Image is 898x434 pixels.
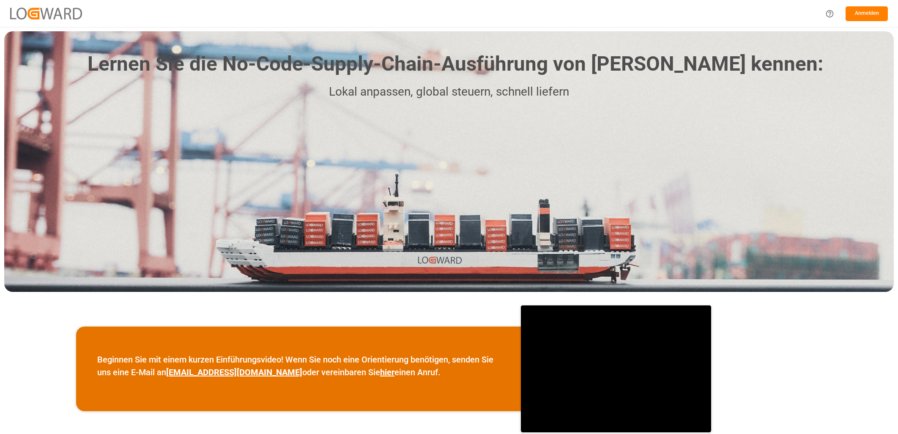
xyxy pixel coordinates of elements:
a: hier [380,367,394,377]
img: Logward_new_orange.png [10,8,82,19]
h1: Lernen Sie die No-Code-Supply-Chain-Ausführung von [PERSON_NAME] kennen: [88,49,823,79]
button: Anmelden [846,6,888,21]
p: Lokal anpassen, global steuern, schnell liefern [75,82,823,102]
button: Hilfe-Center [820,4,839,23]
a: [EMAIL_ADDRESS][DOMAIN_NAME] [166,367,302,377]
p: Beginnen Sie mit einem kurzen Einführungsvideo! Wenn Sie noch eine Orientierung benötigen, senden... [97,353,500,379]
